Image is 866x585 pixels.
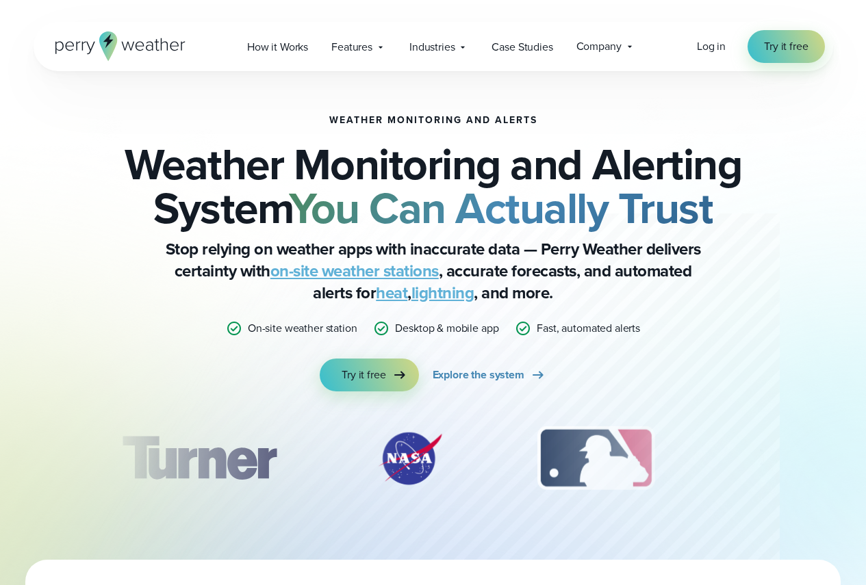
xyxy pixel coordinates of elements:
a: Case Studies [480,33,564,61]
div: 2 of 12 [362,424,458,493]
span: Try it free [342,367,385,383]
p: Desktop & mobile app [395,320,498,337]
span: Case Studies [492,39,552,55]
a: on-site weather stations [270,259,439,283]
span: How it Works [247,39,308,55]
h1: Weather Monitoring and Alerts [329,115,537,126]
a: Try it free [748,30,824,63]
a: lightning [411,281,474,305]
div: 1 of 12 [101,424,296,493]
span: Industries [409,39,455,55]
div: 4 of 12 [734,424,843,493]
div: 3 of 12 [524,424,668,493]
p: Fast, automated alerts [537,320,640,337]
span: Features [331,39,372,55]
img: NASA.svg [362,424,458,493]
a: heat [376,281,407,305]
img: MLB.svg [524,424,668,493]
p: Stop relying on weather apps with inaccurate data — Perry Weather delivers certainty with , accur... [160,238,707,304]
p: On-site weather station [248,320,357,337]
a: Log in [697,38,726,55]
div: slideshow [102,424,765,499]
span: Log in [697,38,726,54]
h2: Weather Monitoring and Alerting System [102,142,765,230]
strong: You Can Actually Trust [289,176,713,240]
img: Turner-Construction_1.svg [101,424,296,493]
span: Explore the system [433,367,524,383]
a: Explore the system [433,359,546,391]
img: PGA.svg [734,424,843,493]
span: Try it free [764,38,808,55]
span: Company [576,38,622,55]
a: Try it free [320,359,418,391]
a: How it Works [235,33,320,61]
